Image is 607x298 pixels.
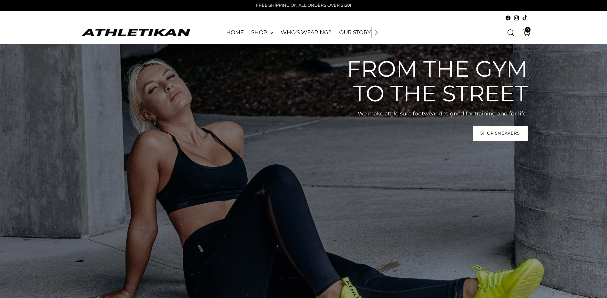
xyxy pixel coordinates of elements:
[518,26,531,39] a: Open cart modal
[281,26,331,40] a: WHO'S WEARING?
[473,126,528,141] a: Shop Sneakers
[525,27,531,33] span: 0
[226,26,244,40] a: HOME
[480,130,520,136] span: Shop Sneakers
[251,26,273,40] a: SHOP
[80,27,192,37] a: ATHLETIKAN
[336,57,528,106] h2: From the gym to the street
[336,110,528,118] p: We make athleisure footwear designed for training and for life.
[504,26,517,39] a: Open search modal
[339,26,371,40] a: OUR STORY
[256,2,351,9] p: FREE SHIPPING ON ALL ORDERS OVER $120!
